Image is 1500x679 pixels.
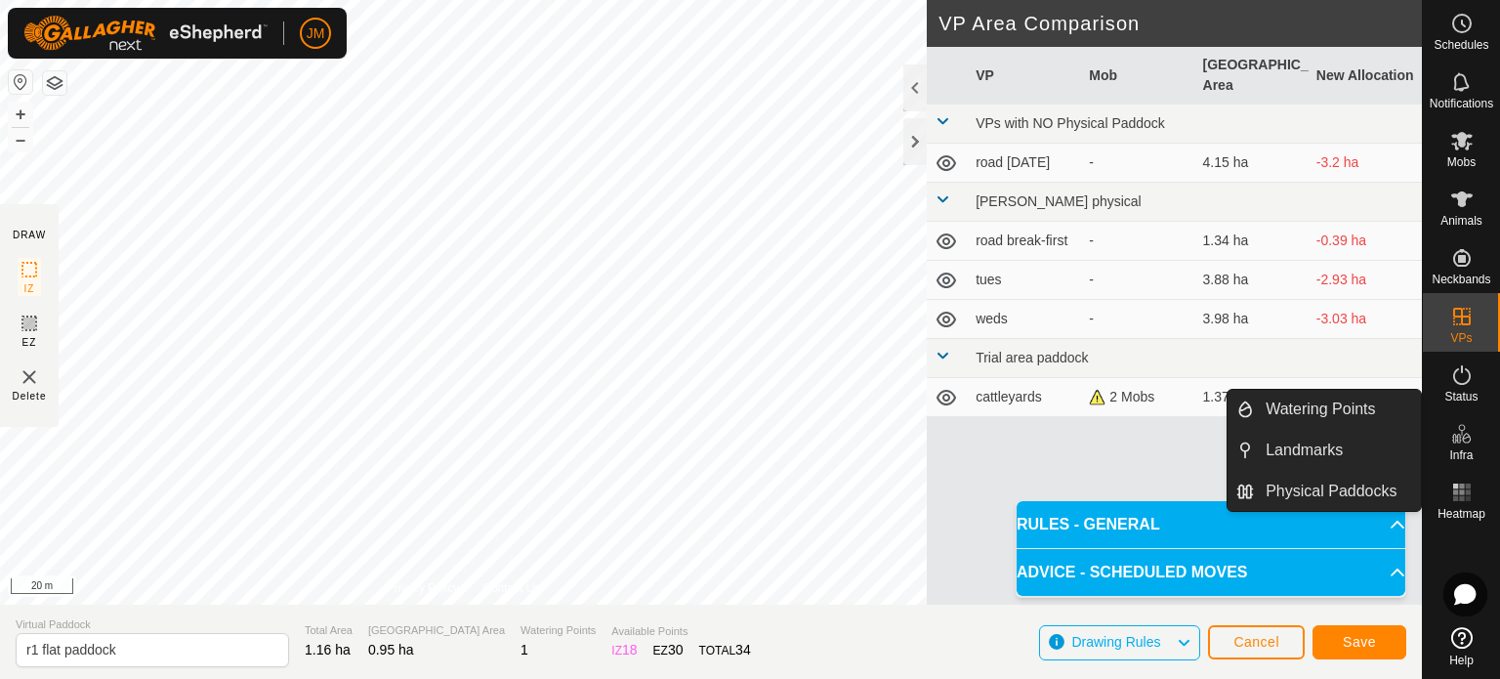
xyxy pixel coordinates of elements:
td: 1.37 ha [1195,378,1309,417]
span: 30 [668,642,684,658]
span: JM [307,23,325,44]
a: Watering Points [1254,390,1421,429]
button: Reset Map [9,70,32,94]
div: DRAW [13,228,46,242]
span: Neckbands [1432,274,1490,285]
span: Help [1449,655,1474,666]
span: 34 [735,642,751,658]
span: Cancel [1233,634,1279,650]
span: ADVICE - SCHEDULED MOVES [1017,561,1247,584]
span: RULES - GENERAL [1017,513,1160,536]
div: - [1089,152,1187,173]
li: Physical Paddocks [1228,472,1421,511]
button: + [9,103,32,126]
td: road [DATE] [968,144,1081,183]
span: VPs with NO Physical Paddock [976,115,1165,131]
span: [GEOGRAPHIC_DATA] Area [368,622,505,639]
li: Watering Points [1228,390,1421,429]
th: Mob [1081,47,1194,105]
a: Privacy Policy [387,579,460,597]
span: Heatmap [1437,508,1485,520]
span: Total Area [305,622,353,639]
div: - [1089,309,1187,329]
a: Physical Paddocks [1254,472,1421,511]
span: Infra [1449,449,1473,461]
td: cattleyards [968,378,1081,417]
button: – [9,128,32,151]
td: -0.42 ha [1309,378,1422,417]
span: 1.16 ha [305,642,351,658]
img: VP [18,365,41,389]
span: IZ [24,281,35,296]
td: -0.39 ha [1309,222,1422,261]
th: VP [968,47,1081,105]
th: [GEOGRAPHIC_DATA] Area [1195,47,1309,105]
div: EZ [653,640,684,660]
li: Landmarks [1228,431,1421,470]
div: TOTAL [699,640,751,660]
p-accordion-header: ADVICE - SCHEDULED MOVES [1017,549,1405,596]
span: [PERSON_NAME] physical [976,193,1142,209]
span: 0.95 ha [368,642,414,658]
td: -2.93 ha [1309,261,1422,300]
td: -3.03 ha [1309,300,1422,339]
button: Save [1312,625,1406,659]
span: Trial area paddock [976,350,1088,365]
td: 1.34 ha [1195,222,1309,261]
td: 3.88 ha [1195,261,1309,300]
span: Delete [13,389,47,403]
a: Landmarks [1254,431,1421,470]
span: EZ [22,335,37,350]
td: tues [968,261,1081,300]
a: Contact Us [482,579,540,597]
th: New Allocation [1309,47,1422,105]
span: Mobs [1447,156,1476,168]
td: weds [968,300,1081,339]
td: -3.2 ha [1309,144,1422,183]
span: Status [1444,391,1478,403]
span: 18 [622,642,638,658]
div: - [1089,231,1187,251]
img: Gallagher Logo [23,16,268,51]
div: 2 Mobs [1089,387,1187,407]
span: Schedules [1434,39,1488,51]
span: VPs [1450,332,1472,344]
span: Virtual Paddock [16,616,289,633]
h2: VP Area Comparison [938,12,1422,35]
span: Save [1343,634,1376,650]
p-accordion-header: RULES - GENERAL [1017,501,1405,548]
span: Landmarks [1266,439,1343,462]
span: Notifications [1430,98,1493,109]
span: Watering Points [521,622,596,639]
span: Watering Points [1266,398,1375,421]
div: IZ [611,640,637,660]
span: 1 [521,642,528,658]
td: road break-first [968,222,1081,261]
button: Cancel [1208,625,1305,659]
span: Animals [1440,215,1482,227]
span: Available Points [611,623,750,640]
td: 4.15 ha [1195,144,1309,183]
a: Help [1423,619,1500,674]
button: Map Layers [43,71,66,95]
td: 3.98 ha [1195,300,1309,339]
span: Drawing Rules [1071,634,1160,650]
div: - [1089,270,1187,290]
span: Physical Paddocks [1266,480,1396,503]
